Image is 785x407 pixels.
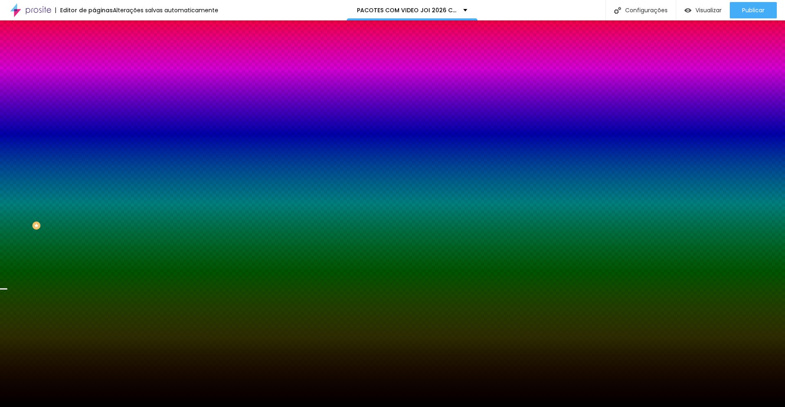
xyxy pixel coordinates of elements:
[676,2,730,18] button: Visualizar
[695,7,722,13] span: Visualizar
[614,7,621,14] img: Icone
[742,7,765,13] span: Publicar
[113,7,218,13] div: Alterações salvas automaticamente
[730,2,777,18] button: Publicar
[55,7,113,13] div: Editor de páginas
[684,7,691,14] img: view-1.svg
[357,7,457,13] p: PACOTES COM VIDEO JOI 2026 Casamento - FOTO e VIDEO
